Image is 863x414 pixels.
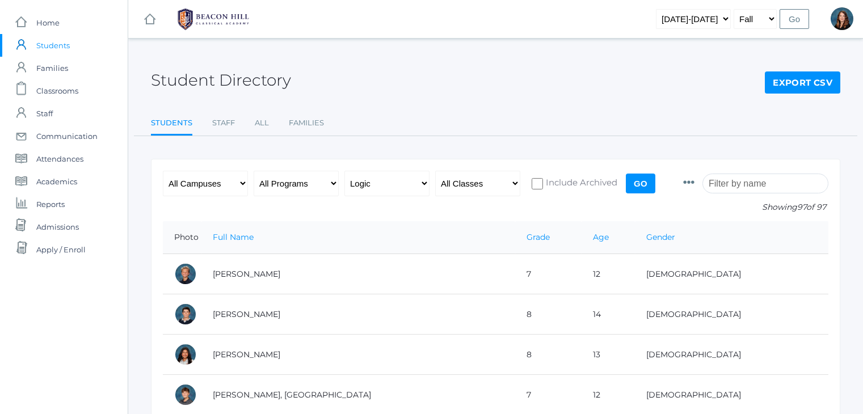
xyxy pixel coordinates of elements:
input: Include Archived [532,178,543,189]
a: Students [151,112,192,136]
td: [PERSON_NAME] [201,254,515,294]
a: All [255,112,269,134]
input: Filter by name [702,174,828,193]
span: Classrooms [36,79,78,102]
span: Include Archived [543,176,617,191]
span: Reports [36,193,65,216]
span: Academics [36,170,77,193]
td: [PERSON_NAME] [201,335,515,375]
img: BHCALogos-05-308ed15e86a5a0abce9b8dd61676a3503ac9727e845dece92d48e8588c001991.png [171,5,256,33]
span: 97 [797,202,806,212]
p: Showing of 97 [683,201,828,213]
td: 8 [515,294,582,335]
td: [DEMOGRAPHIC_DATA] [635,335,828,375]
a: Gender [646,232,675,242]
td: [PERSON_NAME] [201,294,515,335]
div: Heather Mangimelli [831,7,853,30]
a: Age [593,232,609,242]
span: Students [36,34,70,57]
span: Home [36,11,60,34]
td: 14 [582,294,635,335]
a: Families [289,112,324,134]
h2: Student Directory [151,71,291,89]
td: 12 [582,254,635,294]
a: Full Name [213,232,254,242]
span: Attendances [36,147,83,170]
input: Go [626,174,655,193]
div: Jake Arnold [174,303,197,326]
th: Photo [163,221,201,254]
a: Staff [212,112,235,134]
td: 13 [582,335,635,375]
div: Cole Albanese [174,263,197,285]
td: [DEMOGRAPHIC_DATA] [635,254,828,294]
td: 7 [515,254,582,294]
td: 8 [515,335,582,375]
a: Grade [527,232,550,242]
span: Admissions [36,216,79,238]
span: Families [36,57,68,79]
a: Export CSV [765,71,840,94]
input: Go [780,9,809,29]
td: [DEMOGRAPHIC_DATA] [635,294,828,335]
span: Apply / Enroll [36,238,86,261]
div: Kingston Balli [174,383,197,406]
div: Amaya Arteaga [174,343,197,366]
span: Communication [36,125,98,147]
span: Staff [36,102,53,125]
